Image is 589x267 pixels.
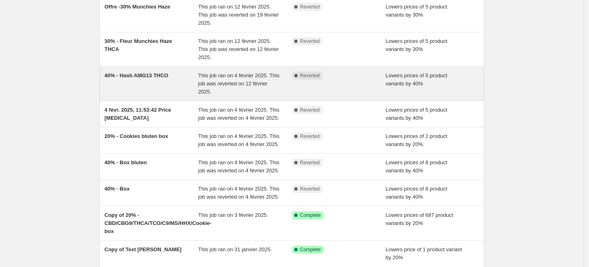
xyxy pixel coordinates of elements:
span: Reverted [300,186,320,192]
span: Reverted [300,4,320,10]
span: Lowers prices of 2 product variants by 20% [386,133,447,147]
span: 40% - Box bluten [104,159,147,165]
span: This job ran on 12 février 2025. This job was reverted on 19 février 2025. [198,4,279,26]
span: Complete [300,246,321,253]
span: Reverted [300,72,320,79]
span: Lowers prices of 5 product variants by 30% [386,38,447,52]
span: This job ran on 31 janvier 2025. [198,246,272,252]
span: This job ran on 3 février 2025. [198,212,268,218]
span: Offre -30% Munchies Haze [104,4,170,10]
span: This job ran on 4 février 2025. This job was reverted on 4 février 2025. [198,159,280,174]
span: This job ran on 12 février 2025. This job was reverted on 12 février 2025. [198,38,279,60]
span: 40% - Hash AMG13 THCO [104,72,168,78]
span: Reverted [300,107,320,113]
span: Lowers prices of 5 product variants by 30% [386,4,447,18]
span: Lowers prices of 8 product variants by 40% [386,186,447,200]
span: Copy of 20% - CBD/CBG9/THCA/TCO/C9/MS/HHX/Cookie-box [104,212,211,234]
span: Lowers prices of 687 product variants by 20% [386,212,453,226]
span: 4 févr. 2025, 11:53:42 Price [MEDICAL_DATA] [104,107,171,121]
span: Reverted [300,159,320,166]
span: Copy of Test [PERSON_NAME] [104,246,181,252]
span: Complete [300,212,321,218]
span: 20% - Cookies bluten box [104,133,168,139]
span: This job ran on 4 février 2025. This job was reverted on 4 février 2025. [198,133,280,147]
span: Lowers prices of 8 product variants by 40% [386,159,447,174]
span: 30% - Fleur Munchies Haze THCA [104,38,172,52]
span: This job ran on 4 février 2025. This job was reverted on 4 février 2025. [198,107,280,121]
span: This job ran on 4 février 2025. This job was reverted on 4 février 2025. [198,186,280,200]
span: Reverted [300,133,320,140]
span: Lowers prices of 5 product variants by 40% [386,107,447,121]
span: Lowers prices of 5 product variants by 40% [386,72,447,87]
span: This job ran on 4 février 2025. This job was reverted on 12 février 2025. [198,72,280,95]
span: Reverted [300,38,320,44]
span: 40% - Box [104,186,130,192]
span: Lowers price of 1 product variant by 20% [386,246,462,261]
